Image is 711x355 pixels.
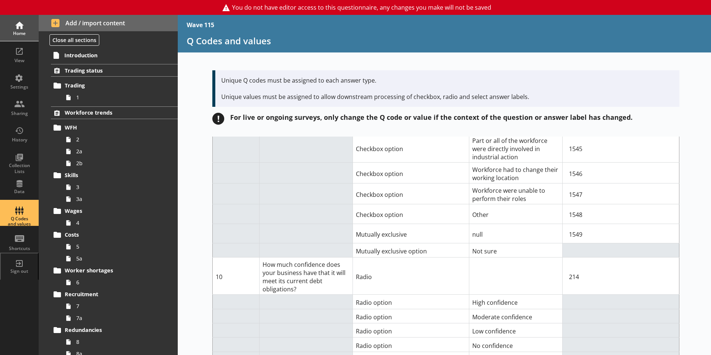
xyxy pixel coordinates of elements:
span: Costs [65,231,156,238]
td: 10 [213,258,260,295]
span: 5a [76,255,159,262]
td: Workforce were unable to perform their roles [469,183,563,204]
td: High confidence [469,295,563,309]
a: Introduction [51,49,178,61]
span: Add / import content [51,19,165,27]
input: QCode input field [566,269,676,284]
a: 7 [62,300,178,312]
a: 2a [62,145,178,157]
input: QCode input field [566,207,676,222]
td: Mutually exclusive option [353,243,469,257]
td: Checkbox option [353,133,469,162]
p: Unique Q codes must be assigned to each answer type. Unique values must be assigned to allow down... [221,76,673,101]
h1: Q Codes and values [187,35,702,47]
span: Redundancies [65,326,156,333]
span: Recruitment [65,291,156,298]
span: 4 [76,219,159,226]
span: 3a [76,195,159,202]
td: Workforce had to change their working location [469,162,563,183]
input: QCode input field [566,166,676,181]
span: 2b [76,160,159,167]
span: 7 [76,303,159,310]
span: 7a [76,314,159,322]
input: QCode input field [566,141,676,156]
span: Trading [65,82,156,89]
a: Wages [51,205,178,217]
span: Workforce trends [65,109,156,116]
a: 6 [62,276,178,288]
span: 6 [76,279,159,286]
a: Skills [51,169,178,181]
span: 2 [76,136,159,143]
li: Trading1 [54,80,178,103]
a: 5a [62,253,178,265]
input: QCode input field [566,187,676,202]
button: Add / import content [39,15,178,31]
a: Trading [51,80,178,92]
div: Collection Lists [6,163,32,174]
div: Settings [6,84,32,90]
li: Costs55a [54,229,178,265]
li: Skills33a [54,169,178,205]
a: Recruitment [51,288,178,300]
li: Trading statusTrading1 [39,64,178,103]
a: 2b [62,157,178,169]
span: 8 [76,338,159,345]
span: Wages [65,207,156,214]
span: Introduction [64,52,156,59]
div: View [6,58,32,64]
td: Low confidence [469,323,563,338]
a: 7a [62,312,178,324]
div: History [6,137,32,143]
span: WFH [65,124,156,131]
a: 3 [62,181,178,193]
a: Redundancies [51,324,178,336]
a: Costs [51,229,178,241]
td: Moderate confidence [469,309,563,323]
a: Worker shortages [51,265,178,276]
a: Trading status [51,64,178,77]
td: Checkbox option [353,162,469,183]
div: Shortcuts [6,246,32,252]
div: Sign out [6,268,32,274]
td: Radio option [353,295,469,309]
td: Radio option [353,309,469,323]
td: Mutually exclusive [353,224,469,243]
td: How much confidence does your business have that it will meet its current debt obligations? [259,258,353,295]
td: Radio option [353,323,469,338]
div: ! [212,113,224,125]
div: Wave 115 [187,21,214,29]
li: Wages4 [54,205,178,229]
a: 2 [62,134,178,145]
a: 4 [62,217,178,229]
button: Close all sections [49,34,99,46]
li: WFH22a2b [54,122,178,169]
li: Recruitment77a [54,288,178,324]
td: Radio option [353,338,469,352]
td: Not sure [469,243,563,257]
a: 8 [62,336,178,348]
td: null [469,224,563,243]
span: Trading status [65,67,156,74]
span: 1 [76,94,159,101]
td: No confidence [469,338,563,352]
span: 2a [76,148,159,155]
td: Part or all of the workforce were directly involved in industrial action [469,133,563,162]
input: QCode input field [566,227,676,242]
span: Worker shortages [65,267,156,274]
div: Sharing [6,111,32,116]
div: Data [6,189,32,195]
a: WFH [51,122,178,134]
a: 3a [62,193,178,205]
li: Worker shortages6 [54,265,178,288]
a: 5 [62,241,178,253]
td: Radio [353,258,469,295]
span: 5 [76,243,159,250]
td: Checkbox option [353,204,469,224]
div: Home [6,31,32,36]
td: Other [469,204,563,224]
div: For live or ongoing surveys, only change the Q code or value if the context of the question or an... [230,113,633,122]
span: 3 [76,183,159,191]
span: Skills [65,172,156,179]
div: Q Codes and values [6,216,32,227]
